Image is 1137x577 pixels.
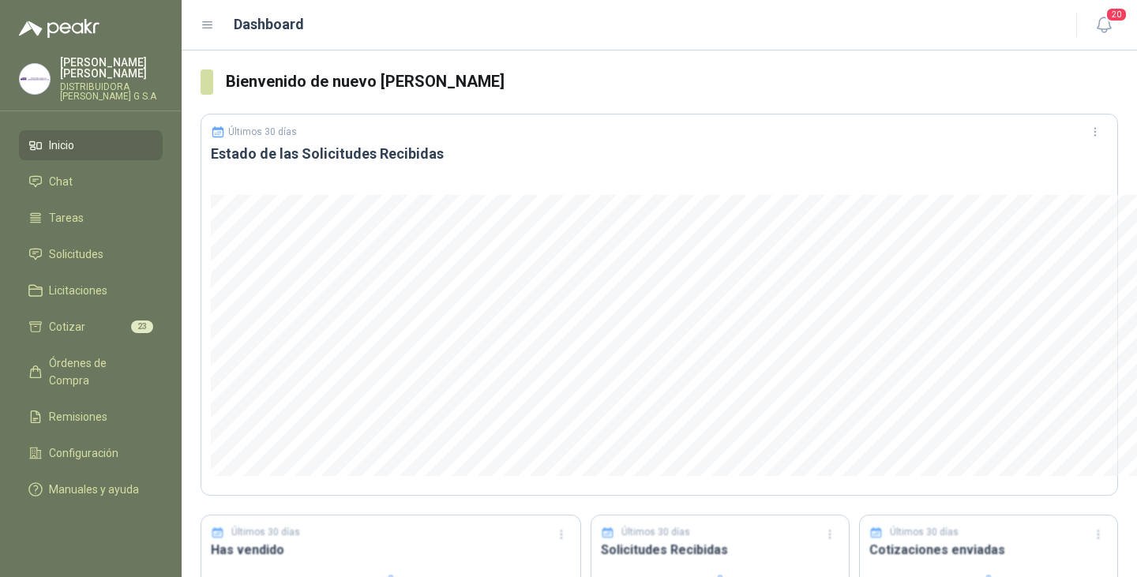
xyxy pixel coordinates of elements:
a: Licitaciones [19,275,163,305]
h3: Bienvenido de nuevo [PERSON_NAME] [226,69,1118,94]
p: [PERSON_NAME] [PERSON_NAME] [60,57,163,79]
a: Inicio [19,130,163,160]
span: Chat [49,173,73,190]
a: Solicitudes [19,239,163,269]
a: Manuales y ayuda [19,474,163,504]
span: 20 [1105,7,1128,22]
h3: Estado de las Solicitudes Recibidas [211,144,1108,163]
span: Inicio [49,137,74,154]
span: Manuales y ayuda [49,481,139,498]
a: Tareas [19,203,163,233]
p: DISTRIBUIDORA [PERSON_NAME] G S.A [60,82,163,101]
a: Configuración [19,438,163,468]
button: 20 [1090,11,1118,39]
h1: Dashboard [234,13,304,36]
a: Cotizar23 [19,312,163,342]
span: Cotizar [49,318,85,335]
p: Últimos 30 días [228,126,297,137]
img: Logo peakr [19,19,99,38]
a: Chat [19,167,163,197]
span: Remisiones [49,408,107,425]
span: Configuración [49,444,118,462]
span: Tareas [49,209,84,227]
span: Solicitudes [49,245,103,263]
a: Órdenes de Compra [19,348,163,395]
span: Órdenes de Compra [49,354,148,389]
span: Licitaciones [49,282,107,299]
img: Company Logo [20,64,50,94]
span: 23 [131,320,153,333]
a: Remisiones [19,402,163,432]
